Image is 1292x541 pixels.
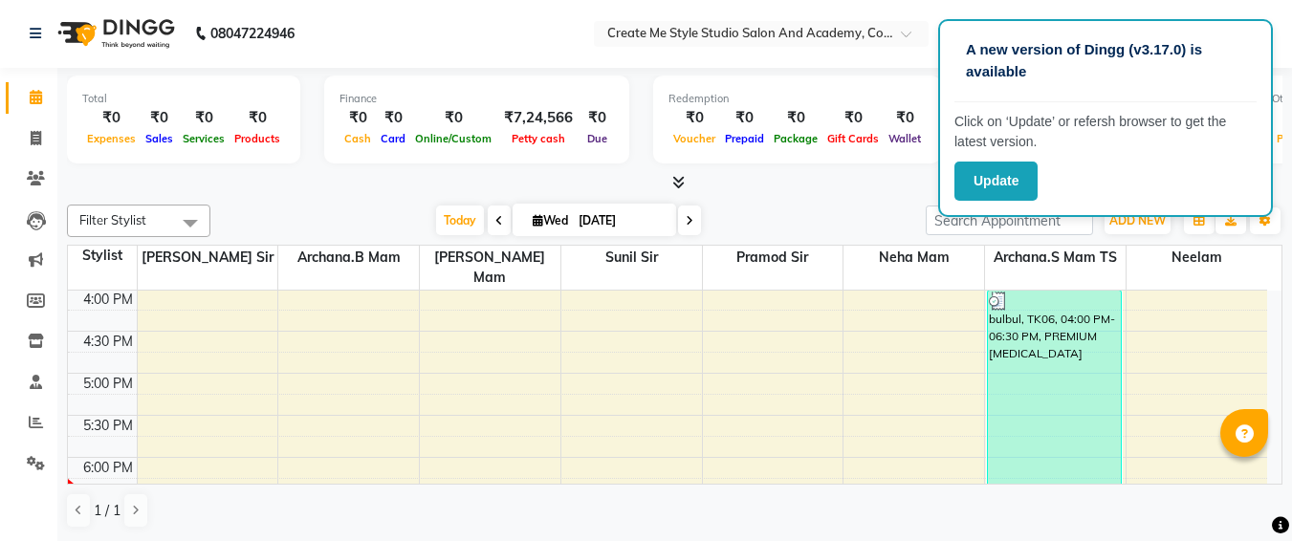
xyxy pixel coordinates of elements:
[884,132,926,145] span: Wallet
[1109,213,1166,227] span: ADD NEW
[68,246,137,266] div: Stylist
[528,213,573,227] span: Wed
[1105,207,1171,234] button: ADD NEW
[94,501,120,521] span: 1 / 1
[339,107,376,129] div: ₹0
[178,132,230,145] span: Services
[496,107,580,129] div: ₹7,24,566
[769,107,822,129] div: ₹0
[843,246,984,270] span: Neha mam
[822,107,884,129] div: ₹0
[985,246,1126,270] span: Archana.S mam TS
[1127,246,1267,270] span: Neelam
[141,107,178,129] div: ₹0
[339,91,614,107] div: Finance
[79,458,137,478] div: 6:00 PM
[668,91,926,107] div: Redemption
[79,416,137,436] div: 5:30 PM
[230,107,285,129] div: ₹0
[376,132,410,145] span: Card
[82,107,141,129] div: ₹0
[988,291,1121,498] div: bulbul, TK06, 04:00 PM-06:30 PM, PREMIUM [MEDICAL_DATA]
[507,132,570,145] span: Petty cash
[79,290,137,310] div: 4:00 PM
[720,107,769,129] div: ₹0
[138,246,278,270] span: [PERSON_NAME] sir
[954,162,1038,201] button: Update
[79,332,137,352] div: 4:30 PM
[884,107,926,129] div: ₹0
[703,246,843,270] span: Pramod sir
[720,132,769,145] span: Prepaid
[410,107,496,129] div: ₹0
[178,107,230,129] div: ₹0
[668,132,720,145] span: Voucher
[436,206,484,235] span: Today
[966,39,1245,82] p: A new version of Dingg (v3.17.0) is available
[410,132,496,145] span: Online/Custom
[82,91,285,107] div: Total
[210,7,295,60] b: 08047224946
[339,132,376,145] span: Cash
[376,107,410,129] div: ₹0
[573,206,668,235] input: 2025-09-03
[230,132,285,145] span: Products
[580,107,614,129] div: ₹0
[278,246,419,270] span: Archana.B mam
[420,246,560,290] span: [PERSON_NAME] mam
[141,132,178,145] span: Sales
[582,132,612,145] span: Due
[79,374,137,394] div: 5:00 PM
[49,7,180,60] img: logo
[79,212,146,227] span: Filter Stylist
[769,132,822,145] span: Package
[822,132,884,145] span: Gift Cards
[668,107,720,129] div: ₹0
[82,132,141,145] span: Expenses
[954,112,1257,152] p: Click on ‘Update’ or refersh browser to get the latest version.
[926,206,1093,235] input: Search Appointment
[561,246,702,270] span: Sunil sir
